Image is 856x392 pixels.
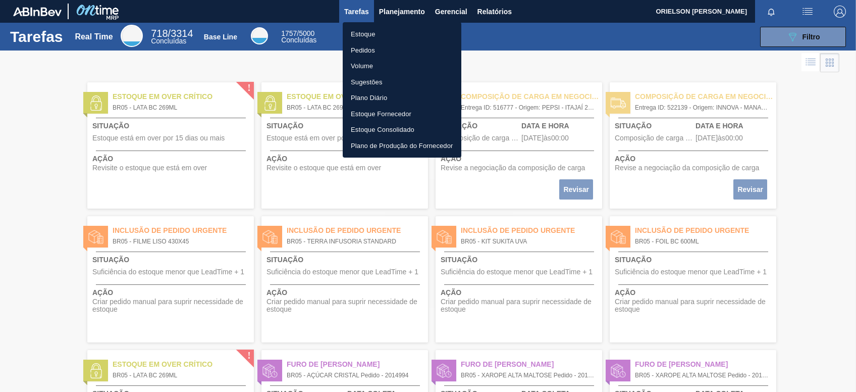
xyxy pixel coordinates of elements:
a: Volume [343,58,461,74]
a: Estoque [343,26,461,42]
a: Estoque Consolidado [343,122,461,138]
a: Pedidos [343,42,461,59]
a: Plano Diário [343,90,461,106]
a: Plano de Produção do Fornecedor [343,138,461,154]
a: Estoque Fornecedor [343,106,461,122]
a: Sugestões [343,74,461,90]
